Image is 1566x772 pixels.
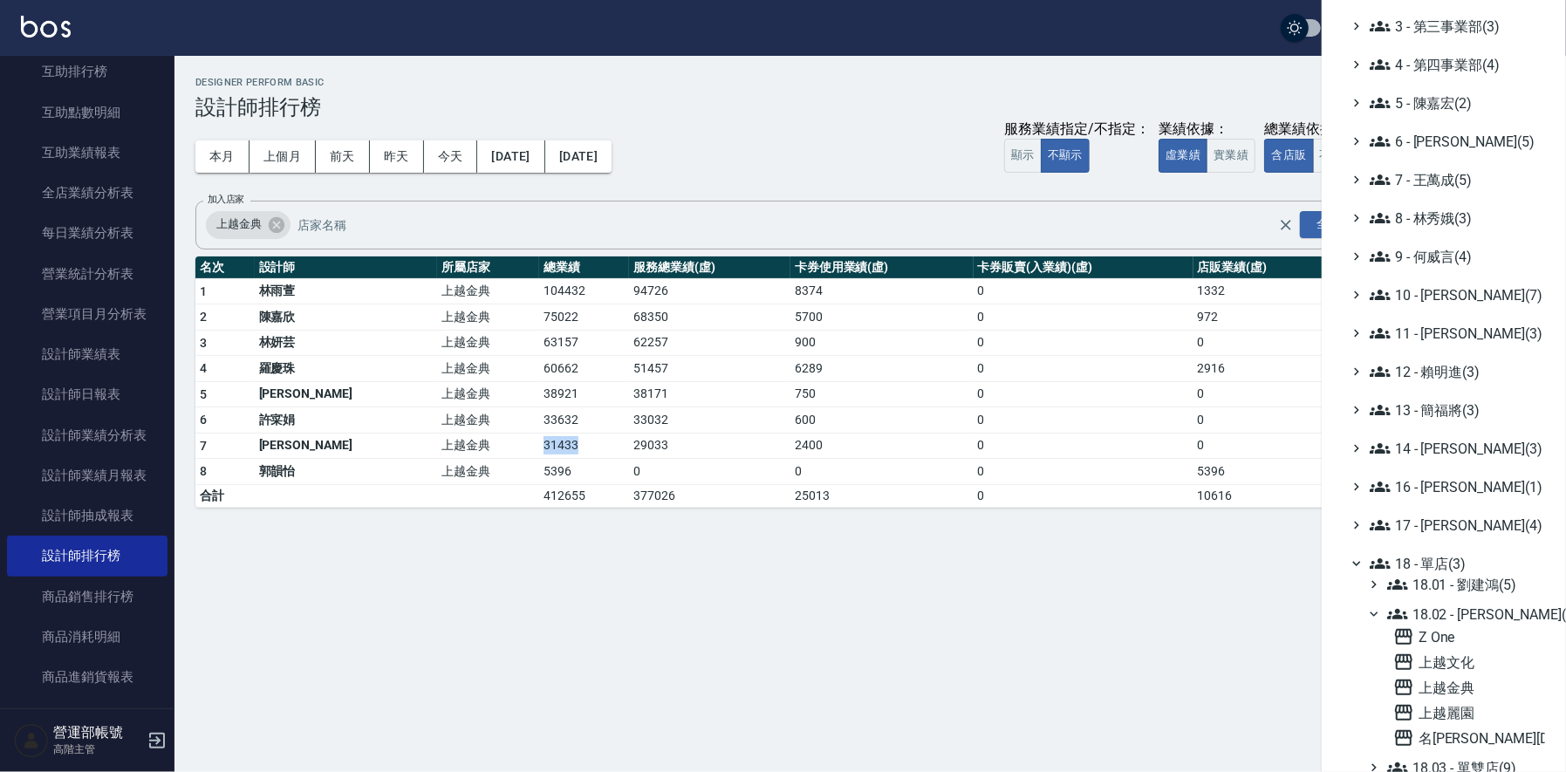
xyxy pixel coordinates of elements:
[1370,54,1538,75] span: 4 - 第四事業部(4)
[1370,92,1538,113] span: 5 - 陳嘉宏(2)
[1393,626,1538,647] span: Z One
[1370,246,1538,267] span: 9 - 何威言(4)
[1393,702,1538,723] span: 上越麗園
[1370,361,1538,382] span: 12 - 賴明進(3)
[1370,323,1538,344] span: 11 - [PERSON_NAME](3)
[1370,16,1538,37] span: 3 - 第三事業部(3)
[1393,677,1538,698] span: 上越金典
[1370,284,1538,305] span: 10 - [PERSON_NAME](7)
[1370,438,1538,459] span: 14 - [PERSON_NAME](3)
[1387,574,1538,595] span: 18.01 - 劉建鴻(5)
[1370,131,1538,152] span: 6 - [PERSON_NAME](5)
[1393,652,1538,673] span: 上越文化
[1370,476,1538,497] span: 16 - [PERSON_NAME](1)
[1387,604,1538,625] span: 18.02 - [PERSON_NAME](5)
[1370,169,1538,190] span: 7 - 王萬成(5)
[1370,553,1538,574] span: 18 - 單店(3)
[1370,208,1538,229] span: 8 - 林秀娥(3)
[1370,515,1538,536] span: 17 - [PERSON_NAME](4)
[1370,400,1538,420] span: 13 - 簡福將(3)
[1393,728,1538,748] span: 名[PERSON_NAME][DEMOGRAPHIC_DATA]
